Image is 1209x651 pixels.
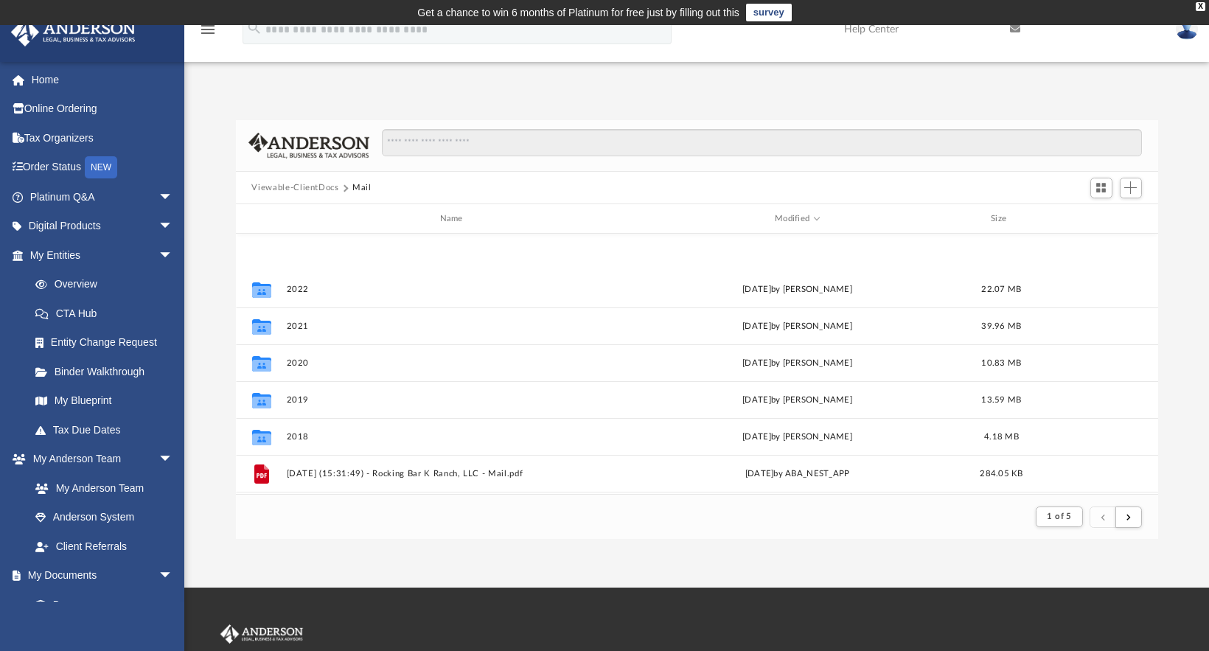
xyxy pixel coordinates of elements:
a: survey [746,4,792,21]
button: Viewable-ClientDocs [251,181,338,195]
div: [DATE] by [PERSON_NAME] [629,357,965,370]
span: 22.07 MB [981,285,1021,293]
a: Digital Productsarrow_drop_down [10,212,195,241]
i: menu [199,21,217,38]
div: id [1037,212,1140,226]
div: [DATE] by ABA_NEST_APP [629,467,965,481]
img: Anderson Advisors Platinum Portal [7,18,140,46]
a: Online Ordering [10,94,195,124]
a: Entity Change Request [21,328,195,358]
input: Search files and folders [382,129,1141,157]
button: 2022 [286,285,622,294]
a: Binder Walkthrough [21,357,195,386]
div: [DATE] by [PERSON_NAME] [629,431,965,444]
span: arrow_drop_down [158,445,188,475]
a: Platinum Q&Aarrow_drop_down [10,182,195,212]
button: [DATE] (15:31:49) - Rocking Bar K Ranch, LLC - Mail.pdf [286,469,622,478]
div: Size [972,212,1031,226]
a: Tax Organizers [10,123,195,153]
a: menu [199,28,217,38]
span: 4.18 MB [984,433,1019,441]
button: 2020 [286,358,622,368]
a: Client Referrals [21,532,188,561]
a: My Documentsarrow_drop_down [10,561,188,591]
button: Mail [352,181,372,195]
span: 10.83 MB [981,359,1021,367]
a: CTA Hub [21,299,195,328]
span: 13.59 MB [981,396,1021,404]
div: close [1196,2,1205,11]
a: My Blueprint [21,386,188,416]
a: Home [10,65,195,94]
div: NEW [85,156,117,178]
a: Order StatusNEW [10,153,195,183]
button: Add [1120,178,1142,198]
a: My Entitiesarrow_drop_down [10,240,195,270]
img: User Pic [1176,18,1198,40]
a: Tax Due Dates [21,415,195,445]
a: My Anderson Team [21,473,181,503]
a: Anderson System [21,503,188,532]
span: 1 of 5 [1047,512,1071,521]
span: 284.05 KB [980,470,1022,478]
div: Name [285,212,622,226]
span: arrow_drop_down [158,212,188,242]
div: id [242,212,279,226]
button: 2018 [286,432,622,442]
div: [DATE] by [PERSON_NAME] [629,283,965,296]
img: Anderson Advisors Platinum Portal [217,624,306,644]
div: Get a chance to win 6 months of Platinum for free just by filling out this [417,4,739,21]
div: [DATE] by [PERSON_NAME] [629,320,965,333]
span: arrow_drop_down [158,182,188,212]
div: Modified [629,212,966,226]
span: 39.96 MB [981,322,1021,330]
span: arrow_drop_down [158,561,188,591]
a: Box [21,590,181,619]
button: 2019 [286,395,622,405]
a: My Anderson Teamarrow_drop_down [10,445,188,474]
span: arrow_drop_down [158,240,188,271]
button: Switch to Grid View [1090,178,1112,198]
i: search [246,20,262,36]
div: grid [236,234,1158,494]
a: Overview [21,270,195,299]
button: 2021 [286,321,622,331]
button: 1 of 5 [1036,506,1082,527]
div: [DATE] by [PERSON_NAME] [629,394,965,407]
